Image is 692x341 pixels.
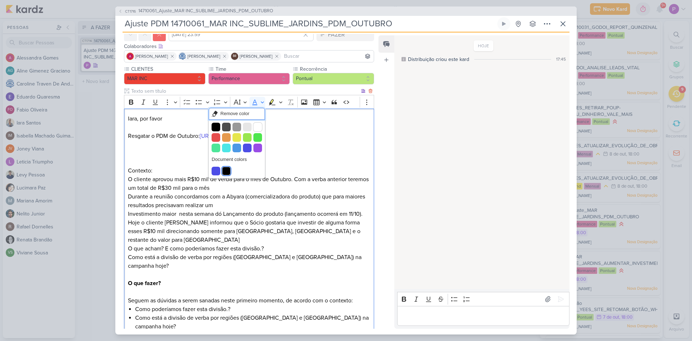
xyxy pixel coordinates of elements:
p: Hoje o cliente [PERSON_NAME] informou que o Sócio gostaria que investir de alguma forma esses R$1... [128,218,370,253]
input: Select a date [169,28,314,41]
div: Este log é visível à todos no kard [402,57,406,61]
p: Como está a divisão de verba por regiões ([GEOGRAPHIC_DATA] e [GEOGRAPHIC_DATA]) na campanha hoje? [128,253,370,270]
div: Colaboradores [124,43,374,50]
div: Editor toolbar [124,95,374,109]
p: Seguem as dúvidas a serem sanadas neste primeiro momento, de acordo com o contexto: [128,296,370,305]
span: Remove color [221,109,249,118]
input: Kard Sem Título [123,17,496,30]
a: [URL][DOMAIN_NAME] [200,132,257,140]
div: 17:45 [556,56,566,62]
div: Isabella Machado Guimarães [231,53,238,60]
div: Editor editing area: main [397,306,569,326]
div: Ligar relógio [501,21,507,27]
div: Distribuição criou este kard [408,56,469,63]
span: [PERSON_NAME] [187,53,220,60]
div: FAZER [328,30,345,39]
p: Contexto: O cliente aprovou mais R$10 mil de verba para o mês de Outubro. Com a verba anterior te... [128,166,370,218]
span: [PERSON_NAME] [240,53,272,60]
img: Caroline Traven De Andrade [179,53,186,60]
p: IM [233,54,236,58]
button: Performance [208,73,290,84]
button: Pontual [293,73,374,84]
p: Resgatar o PDM de Outubro: [128,132,370,140]
button: MAR INC [124,73,205,84]
img: Alessandra Gomes [127,53,134,60]
p: Iara, por favor [128,114,370,123]
div: Editor toolbar [397,292,569,306]
li: Como poderíamos fazer esta divisão.? [135,305,370,314]
input: Texto sem título [130,87,360,95]
strong: O que fazer? [128,280,161,287]
label: Time [215,65,290,73]
button: FAZER [316,28,374,41]
input: Buscar [283,52,372,61]
button: Remove color [209,108,265,120]
label: CLIENTES [130,65,205,73]
label: Recorrência [299,65,374,73]
label: Document colors [209,155,265,164]
li: Como está a divisão de verba por regiões ([GEOGRAPHIC_DATA] e [GEOGRAPHIC_DATA]) na campanha hoje? [135,314,370,331]
span: [PERSON_NAME] [135,53,168,60]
